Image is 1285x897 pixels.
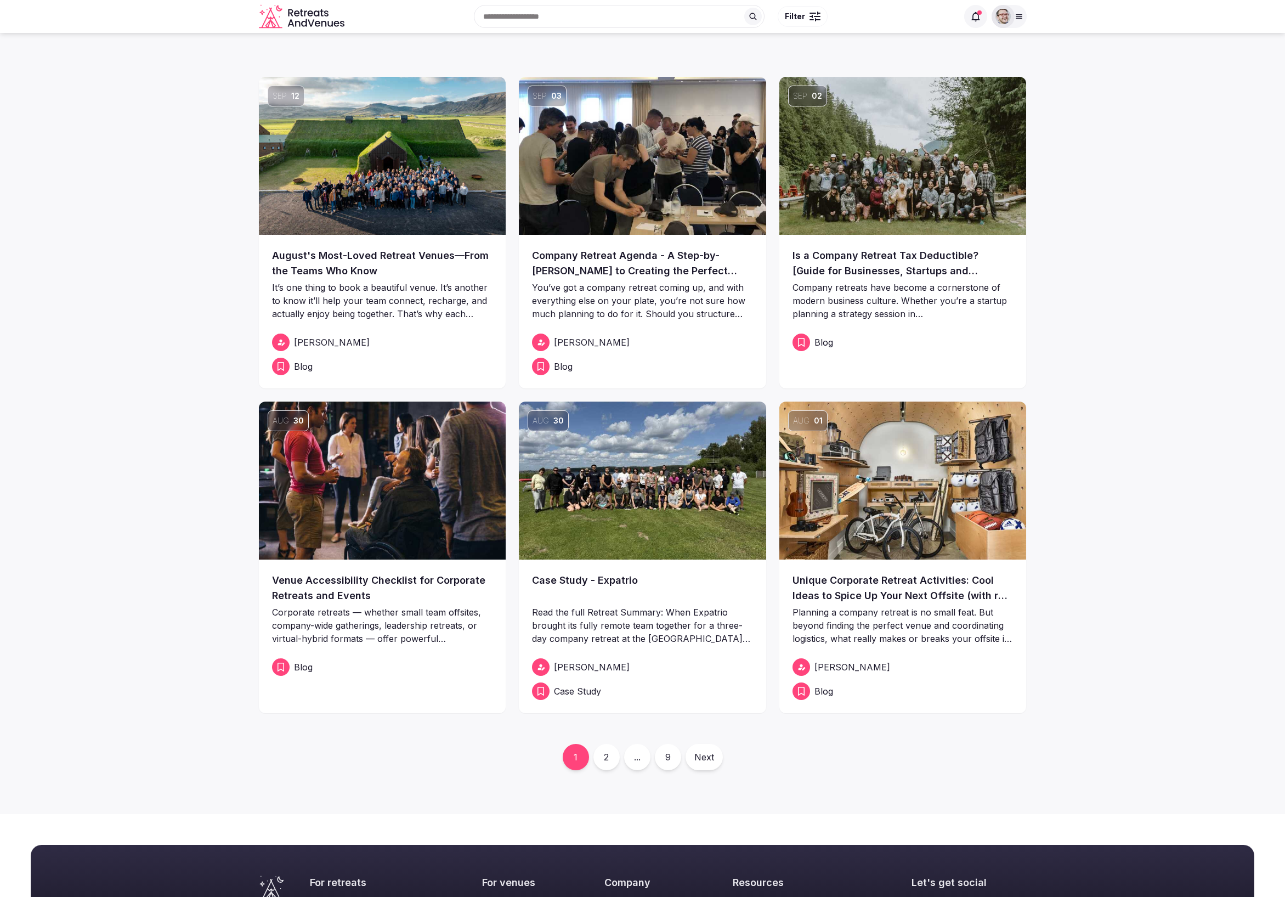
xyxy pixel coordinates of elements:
[532,358,753,375] a: Blog
[294,661,313,674] span: Blog
[293,415,304,426] span: 30
[272,658,493,676] a: Blog
[272,606,493,645] p: Corporate retreats — whether small team offsites, company-wide gatherings, leadership retreats, o...
[792,573,1014,603] a: Unique Corporate Retreat Activities: Cool Ideas to Spice Up Your Next Offsite (with real world ex...
[532,606,753,645] p: Read the full Retreat Summary: When Expatrio brought its fully remote team together for a three-d...
[291,91,299,101] span: 12
[272,334,493,351] a: [PERSON_NAME]
[532,682,753,700] a: Case Study
[792,682,1014,700] a: Blog
[793,415,810,426] span: Aug
[792,658,1014,676] a: [PERSON_NAME]
[814,336,833,349] span: Blog
[604,876,680,889] h2: Company
[554,336,630,349] span: [PERSON_NAME]
[779,402,1027,560] a: Aug01
[532,573,753,603] a: Case Study - Expatrio
[554,360,573,373] span: Blog
[259,402,506,560] img: Venue Accessibility Checklist for Corporate Retreats and Events
[273,91,287,101] span: Sep
[814,661,890,674] span: [PERSON_NAME]
[272,248,493,279] a: August's Most-Loved Retreat Venues—From the Teams Who Know
[259,402,506,560] a: Aug30
[519,77,766,235] img: Company Retreat Agenda - A Step-by-Step Guide to Creating the Perfect Retreat
[686,744,723,770] a: Next
[519,402,766,560] a: Aug30
[554,661,630,674] span: [PERSON_NAME]
[785,11,805,22] span: Filter
[593,744,620,770] a: 2
[551,91,562,101] span: 03
[792,281,1014,320] p: Company retreats have become a cornerstone of modern business culture. Whether you’re a startup p...
[553,415,564,426] span: 30
[273,415,289,426] span: Aug
[554,685,601,698] span: Case Study
[519,402,766,560] img: Case Study - Expatrio
[912,876,1027,889] h2: Let's get social
[259,77,506,235] img: August's Most-Loved Retreat Venues—From the Teams Who Know
[533,415,549,426] span: Aug
[792,248,1014,279] a: Is a Company Retreat Tax Deductible? [Guide for Businesses, Startups and Corporations]
[792,334,1014,351] a: Blog
[259,77,506,235] a: Sep12
[272,573,493,603] a: Venue Accessibility Checklist for Corporate Retreats and Events
[779,402,1027,560] img: Unique Corporate Retreat Activities: Cool Ideas to Spice Up Your Next Offsite (with real world ex...
[779,77,1027,235] img: Is a Company Retreat Tax Deductible? [Guide for Businesses, Startups and Corporations]
[482,876,551,889] h2: For venues
[294,360,313,373] span: Blog
[792,606,1014,645] p: Planning a company retreat is no small feat. But beyond finding the perfect venue and coordinatin...
[532,248,753,279] a: Company Retreat Agenda - A Step-by-[PERSON_NAME] to Creating the Perfect Retreat
[259,4,347,29] a: Visit the homepage
[532,658,753,676] a: [PERSON_NAME]
[532,281,753,320] p: You’ve got a company retreat coming up, and with everything else on your plate, you’re not sure h...
[310,876,429,889] h2: For retreats
[655,744,681,770] a: 9
[995,9,1011,24] img: Ryan Sanford
[733,876,858,889] h2: Resources
[778,6,828,27] button: Filter
[814,415,823,426] span: 01
[812,91,822,101] span: 02
[779,77,1027,235] a: Sep02
[259,4,347,29] svg: Retreats and Venues company logo
[532,334,753,351] a: [PERSON_NAME]
[272,281,493,320] p: It’s one thing to book a beautiful venue. It’s another to know it’ll help your team connect, rech...
[519,77,766,235] a: Sep03
[272,358,493,375] a: Blog
[814,685,833,698] span: Blog
[533,91,547,101] span: Sep
[294,336,370,349] span: [PERSON_NAME]
[793,91,807,101] span: Sep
